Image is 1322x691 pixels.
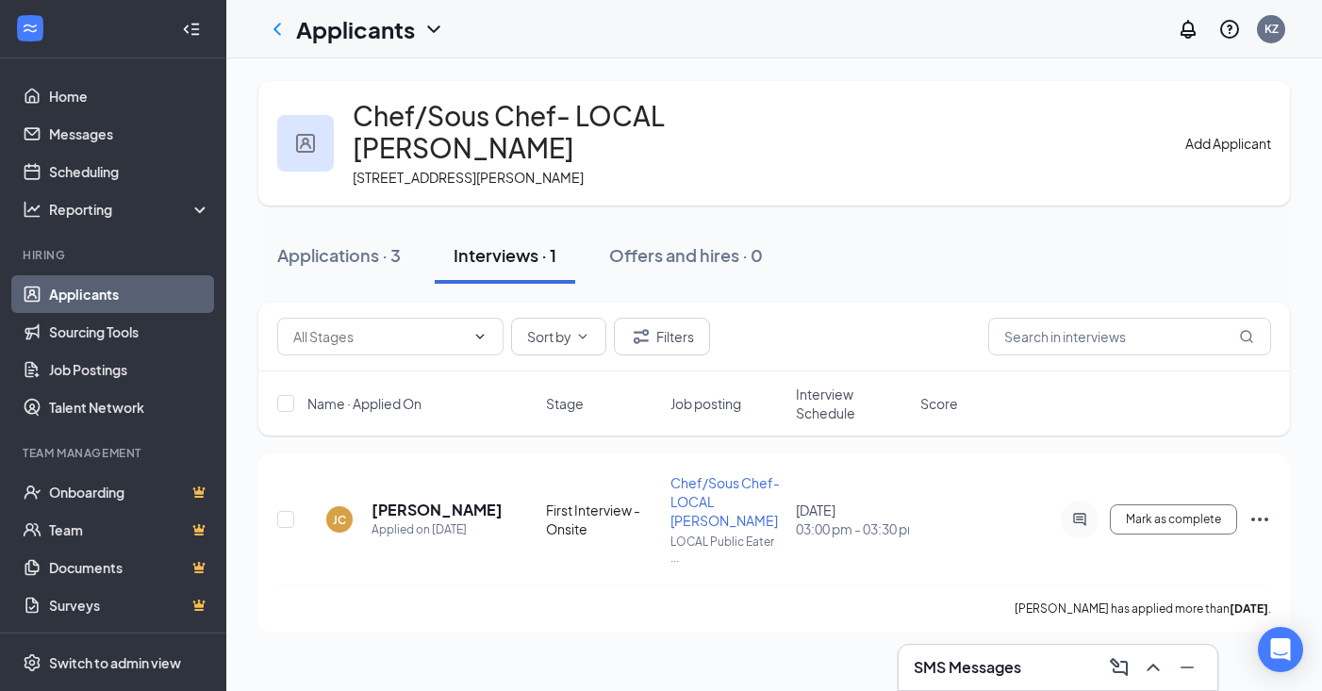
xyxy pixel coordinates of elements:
[49,200,211,219] div: Reporting
[1185,133,1271,154] button: Add Applicant
[1239,329,1254,344] svg: MagnifyingGlass
[546,394,584,413] span: Stage
[49,388,210,426] a: Talent Network
[49,549,210,586] a: DocumentsCrown
[49,275,210,313] a: Applicants
[1258,627,1303,672] div: Open Intercom Messenger
[49,473,210,511] a: OnboardingCrown
[670,534,784,566] p: LOCAL Public Eater ...
[670,394,741,413] span: Job posting
[49,511,210,549] a: TeamCrown
[372,520,503,539] div: Applied on [DATE]
[21,19,40,38] svg: WorkstreamLogo
[296,13,415,45] h1: Applicants
[614,318,710,355] button: Filter Filters
[49,313,210,351] a: Sourcing Tools
[49,77,210,115] a: Home
[1176,656,1198,679] svg: Minimize
[49,351,210,388] a: Job Postings
[670,474,780,529] span: Chef/Sous Chef- LOCAL [PERSON_NAME]
[49,586,210,624] a: SurveysCrown
[1015,601,1271,617] p: [PERSON_NAME] has applied more than .
[293,326,465,347] input: All Stages
[988,318,1271,355] input: Search in interviews
[796,385,909,422] span: Interview Schedule
[1142,656,1165,679] svg: ChevronUp
[1104,652,1134,683] button: ComposeMessage
[511,318,606,355] button: Sort byChevronDown
[182,20,201,39] svg: Collapse
[472,329,487,344] svg: ChevronDown
[49,153,210,190] a: Scheduling
[372,500,503,520] h5: [PERSON_NAME]
[1264,21,1279,37] div: KZ
[796,519,909,538] span: 03:00 pm - 03:30 pm
[546,501,659,538] div: First Interview - Onsite
[575,329,590,344] svg: ChevronDown
[23,247,207,263] div: Hiring
[1108,656,1131,679] svg: ComposeMessage
[333,512,346,528] div: JC
[307,394,421,413] span: Name · Applied On
[1068,512,1091,527] svg: ActiveChat
[296,134,315,153] img: user icon
[1218,18,1241,41] svg: QuestionInfo
[1126,513,1221,526] span: Mark as complete
[454,243,556,267] div: Interviews · 1
[353,100,684,164] h3: Chef/Sous Chef- LOCAL [PERSON_NAME]
[1230,601,1268,616] b: [DATE]
[266,18,289,41] svg: ChevronLeft
[920,394,958,413] span: Score
[49,115,210,153] a: Messages
[23,653,41,672] svg: Settings
[1110,504,1237,535] button: Mark as complete
[630,325,653,348] svg: Filter
[609,243,763,267] div: Offers and hires · 0
[23,445,207,461] div: Team Management
[914,657,1021,678] h3: SMS Messages
[796,501,909,538] div: [DATE]
[1138,652,1168,683] button: ChevronUp
[353,169,584,186] span: [STREET_ADDRESS][PERSON_NAME]
[422,18,445,41] svg: ChevronDown
[1172,652,1202,683] button: Minimize
[49,653,181,672] div: Switch to admin view
[1177,18,1199,41] svg: Notifications
[527,330,571,343] span: Sort by
[277,243,401,267] div: Applications · 3
[23,200,41,219] svg: Analysis
[1248,508,1271,531] svg: Ellipses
